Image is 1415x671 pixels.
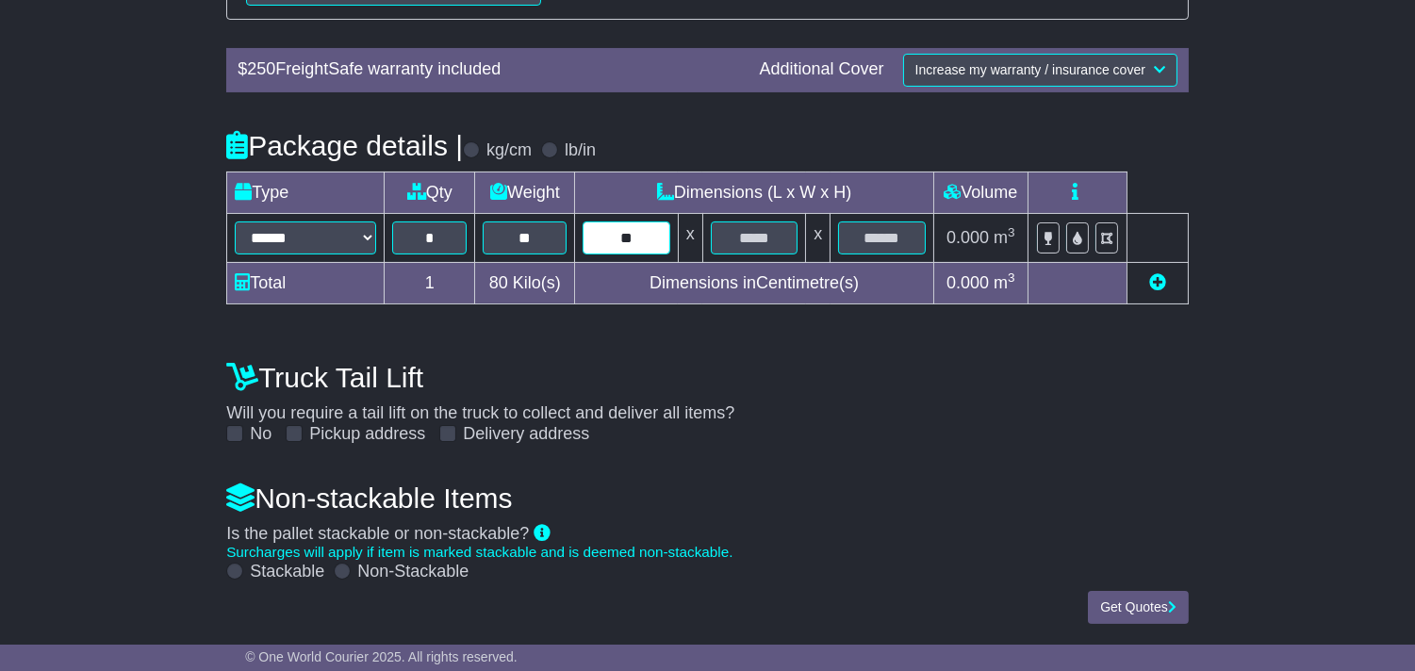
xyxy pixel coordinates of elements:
span: 0.000 [946,228,989,247]
td: x [806,213,831,262]
label: Delivery address [463,424,589,445]
button: Get Quotes [1088,591,1189,624]
span: Is the pallet stackable or non-stackable? [226,524,529,543]
td: Kilo(s) [475,262,575,303]
sup: 3 [1008,225,1015,239]
label: kg/cm [486,140,532,161]
button: Increase my warranty / insurance cover [903,54,1177,87]
div: Additional Cover [750,59,894,80]
h4: Non-stackable Items [226,483,1189,514]
sup: 3 [1008,270,1015,285]
div: $ FreightSafe warranty included [228,59,749,80]
h4: Package details | [226,130,463,161]
span: 0.000 [946,273,989,292]
td: Volume [933,172,1028,213]
span: m [994,273,1015,292]
div: Will you require a tail lift on the truck to collect and deliver all items? [217,352,1198,445]
td: Weight [475,172,575,213]
span: 80 [489,273,508,292]
label: Non-Stackable [357,562,469,582]
a: Add new item [1149,273,1166,292]
td: x [678,213,702,262]
div: Surcharges will apply if item is marked stackable and is deemed non-stackable. [226,544,1189,561]
span: m [994,228,1015,247]
td: Total [227,262,385,303]
label: lb/in [565,140,596,161]
label: No [250,424,271,445]
h4: Truck Tail Lift [226,362,1189,393]
td: 1 [385,262,475,303]
label: Pickup address [309,424,425,445]
td: Qty [385,172,475,213]
td: Dimensions (L x W x H) [575,172,933,213]
span: 250 [247,59,275,78]
span: Increase my warranty / insurance cover [915,62,1145,77]
td: Type [227,172,385,213]
span: © One World Courier 2025. All rights reserved. [245,649,518,664]
label: Stackable [250,562,324,582]
td: Dimensions in Centimetre(s) [575,262,933,303]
